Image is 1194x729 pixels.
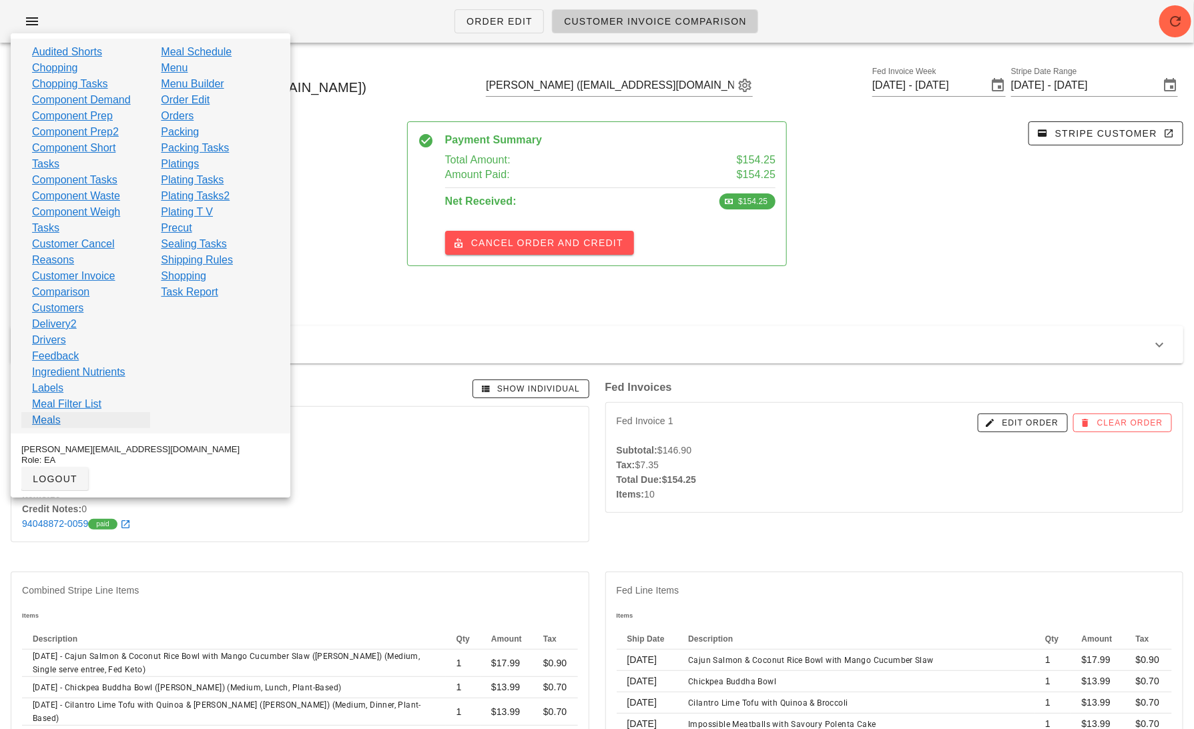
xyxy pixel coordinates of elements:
[533,677,578,698] td: $0.70
[1071,671,1125,692] td: $13.99
[563,16,747,27] span: Customer Invoice Comparison
[1040,127,1172,139] span: Stripe Customer
[21,444,280,455] div: [PERSON_NAME][EMAIL_ADDRESS][DOMAIN_NAME]
[486,75,734,96] input: Search by email or name
[1125,692,1172,714] td: $0.70
[32,140,139,172] a: Component Short Tasks
[1034,671,1071,692] td: 1
[32,188,120,204] a: Component Waste
[22,628,446,650] th: Description
[446,650,481,677] td: 1
[605,380,1184,394] h3: Fed Invoices
[445,133,776,147] div: Payment Summary
[22,502,578,516] div: 0
[32,124,119,140] a: Component Prep2
[677,650,1034,671] td: Cajun Salmon & Coconut Rice Bowl with Mango Cucumber Slaw
[21,467,88,491] button: logout
[22,677,446,698] td: [DATE] - Chickpea Buddha Bowl ([PERSON_NAME]) (Medium, Lunch, Plant-Based)
[481,650,533,677] td: $17.99
[737,77,753,93] button: appended action
[617,460,635,470] strong: Tax:
[161,252,233,268] a: Shipping Rules
[1125,650,1172,671] td: $0.90
[22,698,446,726] td: [DATE] - Cilantro Lime Tofu with Quinoa & [PERSON_NAME] ([PERSON_NAME]) (Medium, Dinner, Plant-Ba...
[11,303,1183,318] h3: Invoice Comparisons
[1071,628,1125,650] th: Amount
[617,489,645,500] strong: Items:
[987,417,1059,429] span: Edit Order
[32,172,117,188] a: Component Tasks
[96,519,109,530] span: paid
[161,268,206,284] a: Shopping
[445,167,510,182] span: Amount Paid:
[161,172,224,188] a: Plating Tasks
[617,650,678,671] td: [DATE]
[32,474,77,484] span: logout
[32,412,61,428] a: Meals
[617,628,678,650] th: Ship Date
[533,628,578,650] th: Tax
[32,204,139,236] a: Component Weigh Tasks
[617,414,673,432] span: Fed Invoice 1
[1125,628,1172,650] th: Tax
[872,67,936,77] label: Fed Invoice Week
[1034,650,1071,671] td: 1
[1073,414,1172,432] button: Clear Order
[456,237,623,249] span: Cancel Order and Credit
[32,380,63,396] a: Labels
[481,628,533,650] th: Amount
[161,76,224,92] a: Menu Builder
[1071,650,1125,671] td: $17.99
[1034,692,1071,714] td: 1
[32,268,139,300] a: Customer Invoice Comparison
[617,474,662,485] strong: Total Due:
[617,445,658,456] strong: Subtotal:
[677,671,1034,692] td: Chickpea Buddha Bowl
[1125,671,1172,692] td: $0.70
[445,194,517,209] span: Net Received:
[32,316,77,332] a: Delivery2
[481,698,533,726] td: $13.99
[617,671,678,692] td: [DATE]
[446,628,481,650] th: Qty
[22,650,446,677] td: [DATE] - Cajun Salmon & Coconut Rice Bowl with Mango Cucumber Slaw ([PERSON_NAME]) (Medium, Singl...
[21,455,280,466] div: Role: EA
[22,458,578,472] div: $7.35
[1028,121,1183,145] a: Stripe Customer
[22,518,131,529] a: 94048872-0059paid
[32,236,139,268] a: Customer Cancel Reasons
[552,9,758,33] a: Customer Invoice Comparison
[32,396,101,412] a: Meal Filter List
[1071,692,1125,714] td: $13.99
[978,414,1067,432] a: Edit Order
[446,698,481,726] td: 1
[22,608,578,623] h6: Items
[161,236,226,252] a: Sealing Tasks
[161,44,232,60] a: Meal Schedule
[161,156,199,172] a: Platings
[617,458,1173,472] div: $7.35
[161,124,199,140] a: Packing
[11,326,1183,363] button: Stripe Combined (94048872-0059) vs Fed Invoice
[617,608,1173,623] h6: Items
[22,504,81,514] strong: Credit Notes:
[533,650,578,677] td: $0.90
[32,300,83,316] a: Customers
[482,383,580,395] span: Show Individual
[32,108,113,124] a: Component Prep
[473,380,589,398] button: Show Individual
[32,332,66,348] a: Drivers
[606,572,1183,608] div: Fed Line Items
[466,16,533,27] span: Order Edit
[22,443,578,458] div: $146.90
[22,487,578,502] div: 10
[32,364,125,380] a: Ingredient Nutrients
[161,108,194,124] a: Orders
[727,193,768,209] span: $154.25
[617,692,678,714] td: [DATE]
[161,60,188,76] a: Menu
[617,472,1173,487] div: $154.25
[737,167,776,182] span: $154.25
[481,677,533,698] td: $13.99
[1011,67,1077,77] label: Stripe Date Range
